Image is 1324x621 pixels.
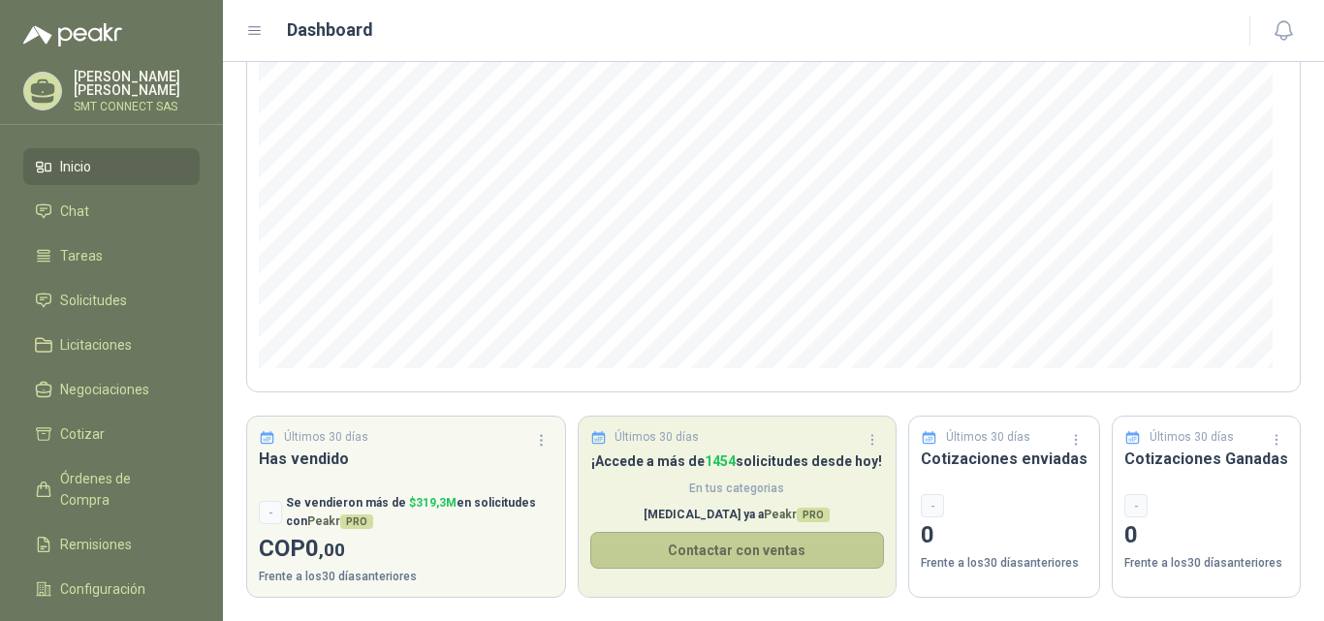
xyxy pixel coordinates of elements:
[307,514,373,528] span: Peakr
[23,526,200,563] a: Remisiones
[259,501,282,524] div: -
[23,571,200,607] a: Configuración
[60,379,149,400] span: Negociaciones
[921,554,1088,573] p: Frente a los 30 días anteriores
[60,201,89,222] span: Chat
[705,453,736,469] span: 1454
[287,16,373,44] h1: Dashboard
[921,447,1088,471] h3: Cotizaciones enviadas
[590,532,885,569] button: Contactar con ventas
[23,326,200,363] a: Licitaciones
[286,494,553,531] p: Se vendieron más de en solicitudes con
[1124,494,1148,517] div: -
[23,371,200,408] a: Negociaciones
[74,70,200,97] p: [PERSON_NAME] [PERSON_NAME]
[23,23,122,47] img: Logo peakr
[23,282,200,319] a: Solicitudes
[946,428,1030,447] p: Últimos 30 días
[259,531,553,568] p: COP
[1124,447,1288,471] h3: Cotizaciones Ganadas
[590,480,885,498] span: En tus categorias
[23,460,200,518] a: Órdenes de Compra
[60,578,145,600] span: Configuración
[23,416,200,452] a: Cotizar
[590,506,885,524] p: [MEDICAL_DATA] ya a
[797,508,830,522] span: PRO
[60,290,127,311] span: Solicitudes
[590,450,885,472] p: ¡Accede a más de solicitudes desde hoy!
[284,428,368,447] p: Últimos 30 días
[60,534,132,555] span: Remisiones
[921,517,1088,554] p: 0
[23,148,200,185] a: Inicio
[590,447,885,471] h3: Solicitudes Recibidas
[1150,428,1234,447] p: Últimos 30 días
[305,535,345,562] span: 0
[409,496,457,510] span: $ 319,3M
[60,245,103,266] span: Tareas
[615,428,699,447] p: Últimos 30 días
[1124,554,1288,573] p: Frente a los 30 días anteriores
[259,447,553,471] h3: Has vendido
[60,468,181,511] span: Órdenes de Compra
[23,193,200,230] a: Chat
[60,156,91,177] span: Inicio
[921,494,944,517] div: -
[764,508,830,521] span: Peakr
[1124,517,1288,554] p: 0
[23,237,200,274] a: Tareas
[74,101,200,112] p: SMT CONNECT SAS
[259,568,553,586] p: Frente a los 30 días anteriores
[340,514,373,529] span: PRO
[60,423,105,445] span: Cotizar
[319,539,345,561] span: ,00
[60,334,132,356] span: Licitaciones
